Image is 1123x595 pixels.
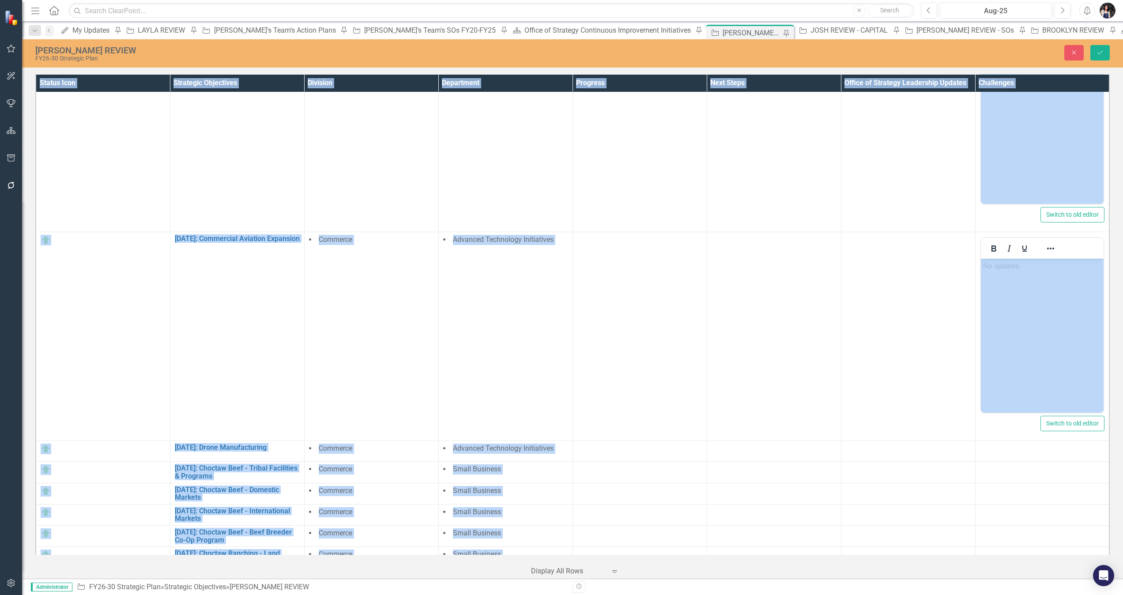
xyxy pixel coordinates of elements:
span: Commerce [319,550,352,558]
input: Search ClearPoint... [68,3,914,19]
span: Advanced Technology Initiatives [453,235,554,244]
p: No updates. [2,2,121,13]
a: [DATE]: Choctaw Ranching - Land [175,550,300,557]
span: Search [880,7,899,14]
span: Small Business [453,486,501,495]
iframe: Rich Text Area [981,50,1104,204]
span: Small Business [453,529,501,537]
div: Open Intercom Messenger [1093,565,1114,586]
div: BROOKLYN REVIEW [1042,25,1107,36]
a: [DATE]: Choctaw Beef - Domestic Markets [175,486,300,501]
span: Commerce [319,486,352,495]
a: Strategic Objectives [164,583,226,591]
div: [PERSON_NAME]'s Team's SOs FY20-FY25 [364,25,498,36]
div: JOSH REVIEW - CAPITAL [810,25,890,36]
img: On Target [41,550,51,560]
span: Advanced Technology Initiatives [453,444,554,452]
span: Commerce [319,444,352,452]
button: Switch to old editor [1040,207,1104,222]
span: Commerce [319,465,352,473]
div: » » [77,582,566,592]
a: [PERSON_NAME]'s Team's SOs FY20-FY25 [349,25,498,36]
div: Office of Strategy Continuous Improvement Initiatives [524,25,693,36]
div: LAYLA REVIEW [138,25,188,36]
img: On Target [41,507,51,518]
button: Reveal or hide additional toolbar items [1043,242,1058,255]
div: My Updates [72,25,112,36]
img: On Target [41,464,51,475]
span: Small Business [453,508,501,516]
a: Office of Strategy Continuous Improvement Initiatives [509,25,693,36]
button: Aug-25 [940,3,1052,19]
span: Small Business [453,550,501,558]
div: FY26-30 Strategic Plan [35,55,647,62]
a: JOSH REVIEW - CAPITAL [796,25,890,36]
a: [PERSON_NAME]'s Team's Action Plans [199,25,338,36]
a: FY26-30 Strategic Plan [89,583,161,591]
button: Italic [1002,242,1017,255]
span: Commerce [319,529,352,537]
span: Small Business [453,465,501,473]
div: [PERSON_NAME] REVIEW - SOs [916,25,1017,36]
img: On Target [41,528,51,539]
div: [PERSON_NAME]'s Team's Action Plans [214,25,338,36]
div: [PERSON_NAME] REVIEW [723,27,781,38]
div: [PERSON_NAME] REVIEW [230,583,309,591]
iframe: Rich Text Area [981,259,1104,413]
img: On Target [41,235,51,245]
img: Layla Freeman [1100,3,1115,19]
a: BROOKLYN REVIEW [1028,25,1107,36]
a: [DATE]: Choctaw Beef - International Markets [175,507,300,523]
a: LAYLA REVIEW [123,25,188,36]
a: [DATE]: Choctaw Beef - Beef Breeder Co-Op Program [175,528,300,544]
button: Search [868,4,912,17]
img: On Target [41,486,51,497]
a: [DATE]: Choctaw Beef - Tribal Facilities & Programs [175,464,300,480]
div: [PERSON_NAME] REVIEW [35,45,647,55]
div: Aug-25 [943,6,1049,16]
span: Commerce [319,235,352,244]
img: ClearPoint Strategy [4,10,20,26]
a: [DATE]: Drone Manufacturing [175,444,300,452]
a: [PERSON_NAME] REVIEW - SOs [901,25,1016,36]
a: My Updates [58,25,112,36]
span: Commerce [319,508,352,516]
button: Bold [986,242,1001,255]
button: Underline [1017,242,1032,255]
a: [DATE]: Commercial Aviation Expansion [175,235,300,243]
button: Switch to old editor [1040,416,1104,431]
img: On Target [41,444,51,454]
span: Administrator [31,583,72,591]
